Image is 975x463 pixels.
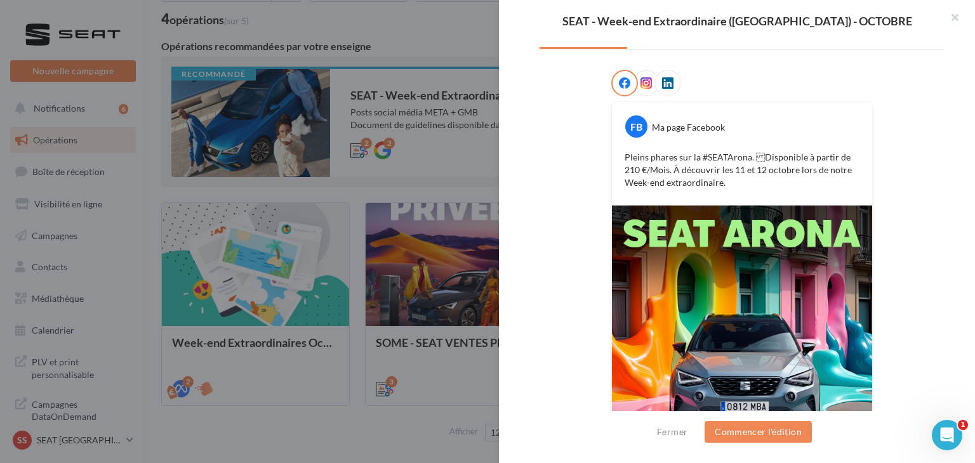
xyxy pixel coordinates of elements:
button: Fermer [652,424,693,440]
span: 1 [958,420,968,430]
p: Pleins phares sur la #SEATArona. Disponible à partir de 210 €/Mois. À découvrir les 11 et 12 octo... [625,151,859,189]
div: Ma page Facebook [652,121,725,134]
button: Commencer l'édition [705,421,812,443]
iframe: Intercom live chat [932,420,962,450]
div: FB [625,115,647,138]
div: SEAT - Week-end Extraordinaire ([GEOGRAPHIC_DATA]) - OCTOBRE [519,15,955,27]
